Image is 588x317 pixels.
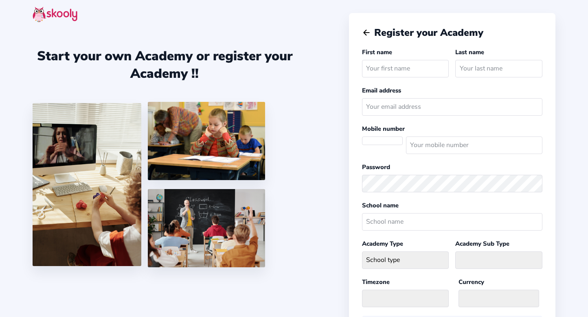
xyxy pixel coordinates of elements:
label: Mobile number [362,125,405,133]
ion-icon: eye outline [530,179,539,188]
label: Academy Sub Type [455,240,509,248]
button: eye outlineeye off outline [530,179,542,188]
input: Your last name [455,60,542,77]
label: School name [362,201,399,209]
input: Your email address [362,98,542,116]
label: Last name [455,48,484,56]
img: 4.png [148,102,265,180]
button: arrow back outline [362,28,371,37]
label: Email address [362,86,401,95]
label: Academy Type [362,240,403,248]
img: skooly-logo.png [33,7,77,22]
input: School name [362,213,542,231]
div: Start your own Academy or register your Academy !! [33,47,297,82]
img: 1.jpg [33,103,141,266]
span: Register your Academy [374,26,483,39]
img: 5.png [148,189,265,267]
label: Currency [459,278,484,286]
label: Timezone [362,278,390,286]
input: Your first name [362,60,449,77]
label: Password [362,163,390,171]
input: Your mobile number [406,136,542,154]
label: First name [362,48,392,56]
